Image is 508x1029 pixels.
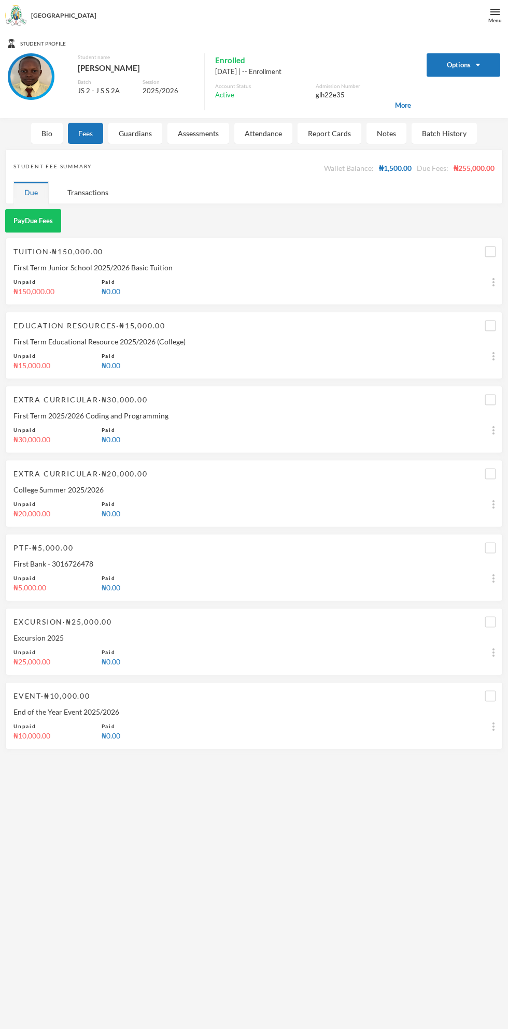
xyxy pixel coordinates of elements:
[143,78,194,86] div: Session
[13,632,495,643] div: Excursion 2025
[492,648,495,657] img: more
[102,730,120,741] div: ₦0.00
[5,209,61,233] button: PayDue Fees
[316,90,411,100] div: glh22e35
[102,278,116,286] div: Paid
[13,500,36,508] div: Unpaid
[13,163,92,173] div: Student Fee Summary
[13,360,50,371] div: ₦15,000.00
[13,468,148,479] div: Extra Curricular · ₦20,000.00
[13,278,36,286] div: Unpaid
[13,656,50,667] div: ₦25,000.00
[78,53,194,61] div: Student name
[215,53,245,67] span: Enrolled
[102,508,120,519] div: ₦0.00
[13,730,50,741] div: ₦10,000.00
[492,278,495,286] img: more
[298,123,361,144] div: Report Cards
[102,434,120,445] div: ₦0.00
[488,17,502,24] div: Menu
[13,246,103,257] div: Tuition · ₦150,000.00
[13,181,49,204] div: Due
[492,352,495,360] img: more
[6,6,26,26] img: logo
[13,426,36,434] div: Unpaid
[102,582,120,593] div: ₦0.00
[102,574,116,582] div: Paid
[492,500,495,509] img: more
[379,164,412,172] span: ₦1,500.00
[78,78,135,86] div: Batch
[13,262,495,273] div: First Term Junior School 2025/2026 Basic Tuition
[102,722,116,730] div: Paid
[102,286,120,297] div: ₦0.00
[31,11,96,20] div: [GEOGRAPHIC_DATA]
[13,722,36,730] div: Unpaid
[20,40,66,48] span: Student Profile
[366,123,406,144] div: Notes
[13,690,90,701] div: Event · ₦10,000.00
[13,320,165,331] div: Education Resources · ₦15,000.00
[324,164,374,172] span: Wallet Balance:
[13,508,50,519] div: ₦20,000.00
[102,648,116,656] div: Paid
[492,426,495,434] img: more
[492,574,495,583] img: more
[13,542,73,553] div: PTF · ₦5,000.00
[13,616,112,627] div: Excursion · ₦25,000.00
[143,86,194,96] div: 2025/2026
[13,484,495,495] div: College Summer 2025/2026
[78,86,135,96] div: JS 2 - J S S 2A
[395,100,411,111] span: More
[167,123,229,144] div: Assessments
[102,656,120,667] div: ₦0.00
[13,574,36,582] div: Unpaid
[102,426,116,434] div: Paid
[13,582,46,593] div: ₦5,000.00
[68,123,103,144] div: Fees
[102,500,116,508] div: Paid
[215,90,234,100] span: Active
[13,410,495,421] div: First Term 2025/2026 Coding and Programming
[215,82,311,90] div: Account Status
[417,164,448,172] span: Due Fees:
[427,53,501,77] button: Options
[454,164,495,172] span: ₦255,000.00
[13,394,148,405] div: Extra Curricular · ₦30,000.00
[492,722,495,731] img: more
[78,61,194,75] div: [PERSON_NAME]
[31,123,63,144] div: Bio
[412,123,477,144] div: Batch History
[13,286,54,297] div: ₦150,000.00
[102,360,120,371] div: ₦0.00
[13,352,36,360] div: Unpaid
[13,434,50,445] div: ₦30,000.00
[108,123,162,144] div: Guardians
[234,123,292,144] div: Attendance
[13,648,36,656] div: Unpaid
[102,352,116,360] div: Paid
[10,56,52,97] img: STUDENT
[57,181,119,204] div: Transactions
[13,558,495,569] div: First Bank - 3016726478
[316,82,411,90] div: Admission Number
[215,67,411,77] div: [DATE] | -- Enrollment
[13,706,495,717] div: End of the Year Event 2025/2026
[13,336,495,347] div: First Term Educational Resource 2025/2026 (College)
